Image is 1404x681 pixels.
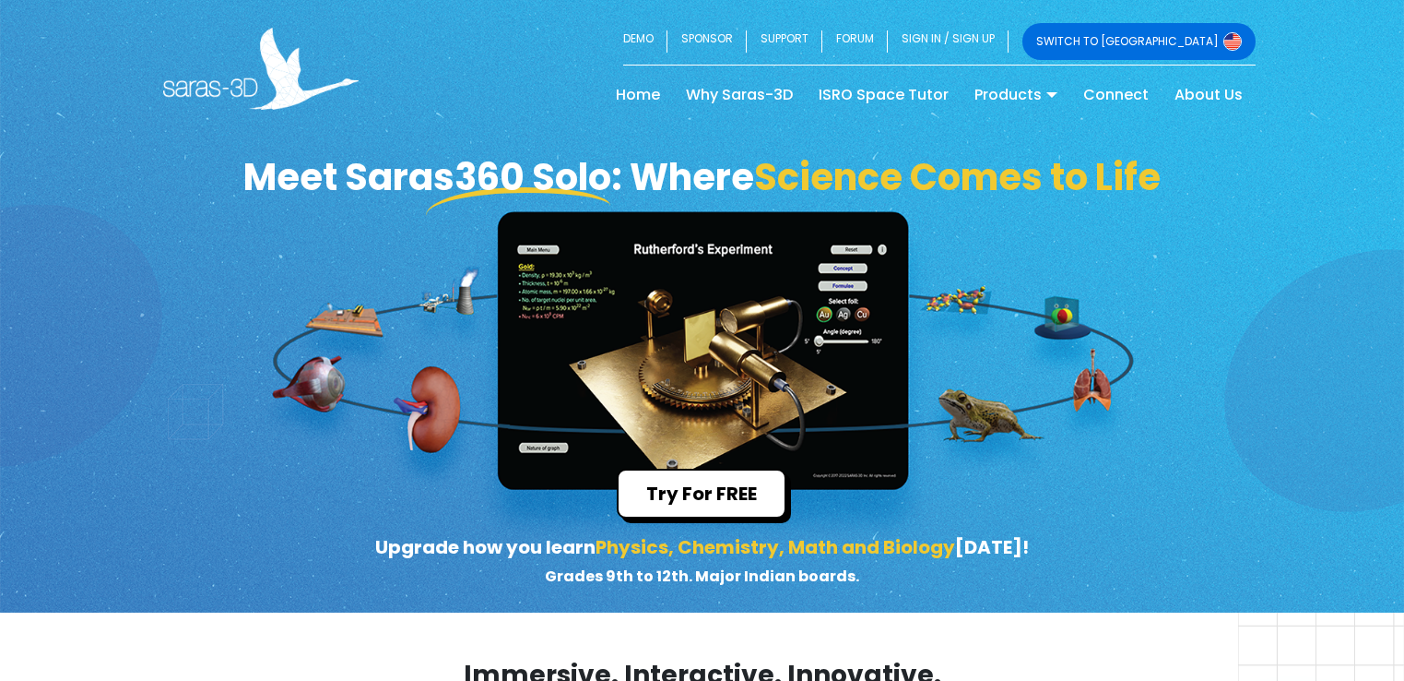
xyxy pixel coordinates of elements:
a: FORUM [822,23,888,60]
a: SIGN IN / SIGN UP [888,23,1009,60]
a: Why Saras-3D [673,80,806,110]
a: SPONSOR [667,23,747,60]
a: DEMO [623,23,667,60]
a: Products [962,80,1070,110]
a: Connect [1070,80,1162,110]
h1: Meet Saras360 Solo: Where [149,155,1256,199]
small: Grades 9th to 12th. Major Indian boards. [545,566,859,587]
a: SUPPORT [747,23,822,60]
img: Switch to USA [1223,32,1242,51]
span: Physics, Chemistry, Math and Biology [596,534,955,560]
img: Saras 3D [163,28,360,110]
a: About Us [1162,80,1256,110]
a: Home [603,80,673,110]
button: Try For FREE [617,469,786,519]
span: Science Comes to Life [754,151,1161,203]
a: SWITCH TO [GEOGRAPHIC_DATA] [1022,23,1256,60]
p: Upgrade how you learn [DATE]! [326,533,1078,589]
a: ISRO Space Tutor [806,80,962,110]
